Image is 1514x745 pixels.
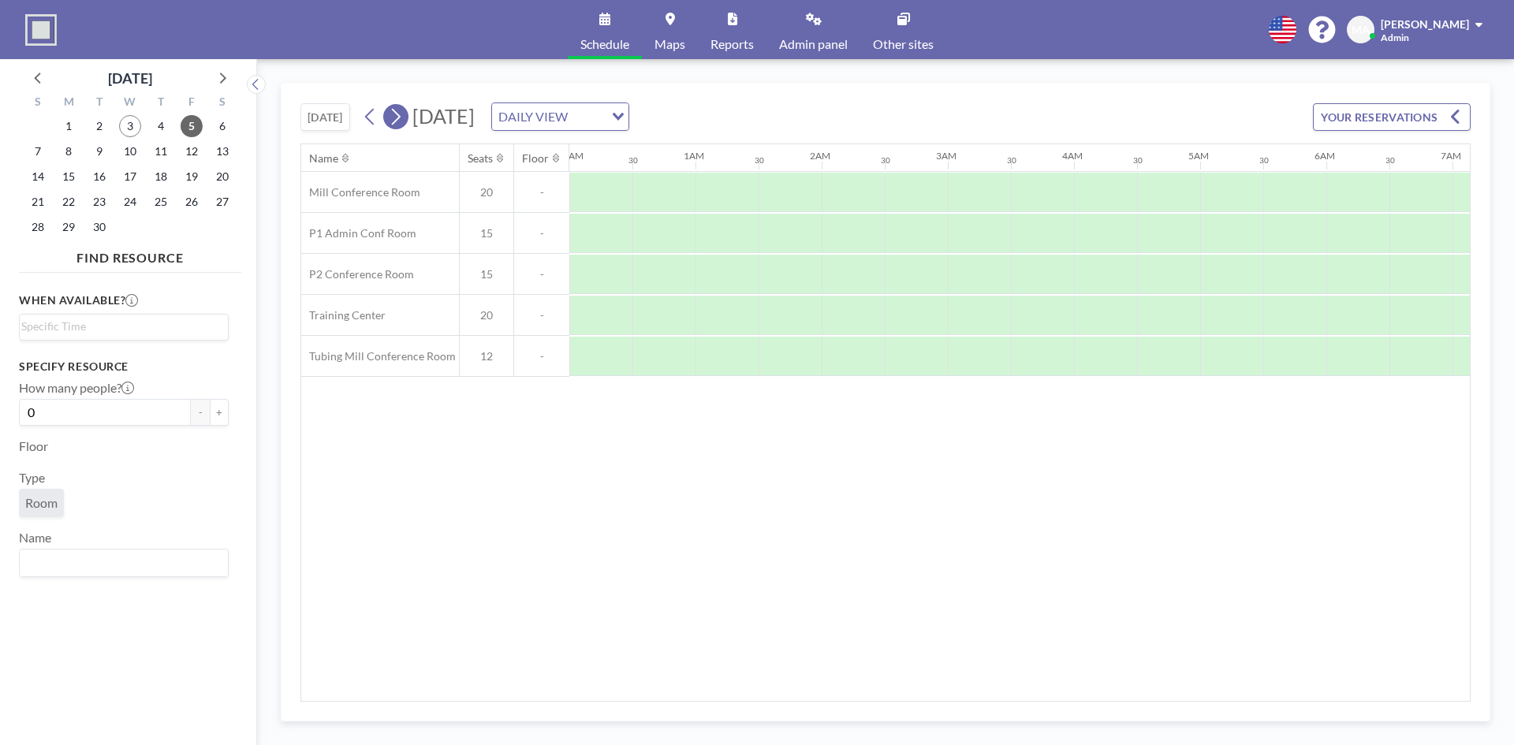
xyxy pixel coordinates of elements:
[58,166,80,188] span: Monday, September 15, 2025
[211,140,233,162] span: Saturday, September 13, 2025
[23,93,54,114] div: S
[58,140,80,162] span: Monday, September 8, 2025
[460,185,513,199] span: 20
[54,93,84,114] div: M
[1441,150,1461,162] div: 7AM
[88,140,110,162] span: Tuesday, September 9, 2025
[755,155,764,166] div: 30
[210,399,229,426] button: +
[27,216,49,238] span: Sunday, September 28, 2025
[514,267,569,281] span: -
[300,103,350,131] button: [DATE]
[810,150,830,162] div: 2AM
[460,226,513,240] span: 15
[191,399,210,426] button: -
[495,106,571,127] span: DAILY VIEW
[119,191,141,213] span: Wednesday, September 24, 2025
[176,93,207,114] div: F
[514,226,569,240] span: -
[119,140,141,162] span: Wednesday, September 10, 2025
[20,315,228,338] div: Search for option
[25,14,57,46] img: organization-logo
[150,140,172,162] span: Thursday, September 11, 2025
[88,191,110,213] span: Tuesday, September 23, 2025
[21,318,219,335] input: Search for option
[301,267,414,281] span: P2 Conference Room
[1007,155,1016,166] div: 30
[108,67,152,89] div: [DATE]
[492,103,628,130] div: Search for option
[211,115,233,137] span: Saturday, September 6, 2025
[628,155,638,166] div: 30
[25,495,58,511] span: Room
[88,115,110,137] span: Tuesday, September 2, 2025
[1385,155,1395,166] div: 30
[514,349,569,363] span: -
[710,38,754,50] span: Reports
[119,115,141,137] span: Wednesday, September 3, 2025
[88,166,110,188] span: Tuesday, September 16, 2025
[119,166,141,188] span: Wednesday, September 17, 2025
[557,150,584,162] div: 12AM
[1381,32,1409,43] span: Admin
[684,150,704,162] div: 1AM
[1133,155,1143,166] div: 30
[1381,17,1469,31] span: [PERSON_NAME]
[881,155,890,166] div: 30
[309,151,338,166] div: Name
[58,191,80,213] span: Monday, September 22, 2025
[145,93,176,114] div: T
[1314,150,1335,162] div: 6AM
[873,38,934,50] span: Other sites
[150,115,172,137] span: Thursday, September 4, 2025
[211,166,233,188] span: Saturday, September 20, 2025
[654,38,685,50] span: Maps
[19,359,229,374] h3: Specify resource
[181,115,203,137] span: Friday, September 5, 2025
[181,166,203,188] span: Friday, September 19, 2025
[21,553,219,573] input: Search for option
[1313,103,1471,131] button: YOUR RESERVATIONS
[84,93,115,114] div: T
[468,151,493,166] div: Seats
[19,470,45,486] label: Type
[211,191,233,213] span: Saturday, September 27, 2025
[514,185,569,199] span: -
[58,216,80,238] span: Monday, September 29, 2025
[301,185,420,199] span: Mill Conference Room
[301,308,386,322] span: Training Center
[514,308,569,322] span: -
[301,349,456,363] span: Tubing Mill Conference Room
[19,244,241,266] h4: FIND RESOURCE
[1062,150,1083,162] div: 4AM
[460,308,513,322] span: 20
[19,530,51,546] label: Name
[27,191,49,213] span: Sunday, September 21, 2025
[20,549,228,576] div: Search for option
[181,191,203,213] span: Friday, September 26, 2025
[207,93,237,114] div: S
[27,140,49,162] span: Sunday, September 7, 2025
[88,216,110,238] span: Tuesday, September 30, 2025
[572,106,602,127] input: Search for option
[936,150,957,162] div: 3AM
[522,151,549,166] div: Floor
[460,267,513,281] span: 15
[779,38,848,50] span: Admin panel
[181,140,203,162] span: Friday, September 12, 2025
[412,104,475,128] span: [DATE]
[27,166,49,188] span: Sunday, September 14, 2025
[301,226,416,240] span: P1 Admin Conf Room
[58,115,80,137] span: Monday, September 1, 2025
[19,380,134,396] label: How many people?
[1188,150,1209,162] div: 5AM
[1259,155,1269,166] div: 30
[580,38,629,50] span: Schedule
[19,438,48,454] label: Floor
[150,191,172,213] span: Thursday, September 25, 2025
[115,93,146,114] div: W
[460,349,513,363] span: 12
[1352,23,1370,37] span: MA
[150,166,172,188] span: Thursday, September 18, 2025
